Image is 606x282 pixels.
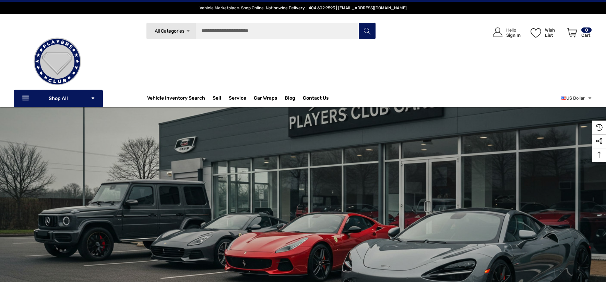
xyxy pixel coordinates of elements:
button: Search [358,22,376,40]
svg: Icon Arrow Down [186,29,191,34]
a: Service [229,95,246,103]
a: Wish List Wish List [527,21,564,44]
svg: Social Media [596,138,603,145]
a: Sign in [485,21,524,44]
span: Sell [213,95,221,103]
p: Hello [506,27,521,33]
a: Blog [285,95,295,103]
a: Vehicle Inventory Search [147,95,205,103]
svg: Icon User Account [493,27,502,37]
a: Car Wraps [254,91,285,105]
a: USD [561,91,592,105]
svg: Wish List [531,28,541,38]
svg: Icon Line [21,94,32,102]
p: Wish List [545,27,563,38]
img: Players Club | Cars For Sale [23,27,92,96]
span: Vehicle Marketplace. Shop Online. Nationwide Delivery. | 404.602.9593 | [EMAIL_ADDRESS][DOMAIN_NAME] [200,5,407,10]
svg: Icon Arrow Down [91,96,95,101]
span: All Categories [154,28,184,34]
svg: Recently Viewed [596,124,603,131]
span: Car Wraps [254,95,277,103]
a: Contact Us [303,95,329,103]
p: Cart [581,33,592,38]
a: Cart with 0 items [564,21,592,47]
a: Sell [213,91,229,105]
svg: Review Your Cart [567,28,577,37]
svg: Top [592,151,606,158]
p: 0 [581,27,592,33]
p: Shop All [14,90,103,107]
p: Sign In [506,33,521,38]
a: All Categories Icon Arrow Down Icon Arrow Up [146,22,196,40]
